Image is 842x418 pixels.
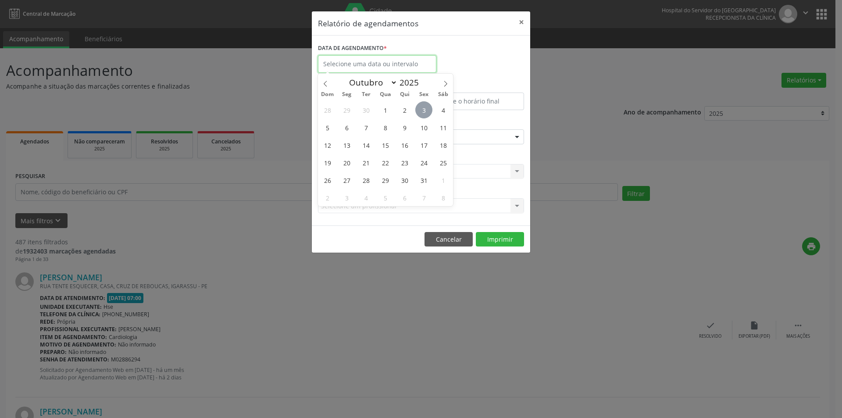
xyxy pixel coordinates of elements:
[513,11,530,33] button: Close
[415,154,432,171] span: Outubro 24, 2025
[415,136,432,154] span: Outubro 17, 2025
[435,189,452,206] span: Novembro 8, 2025
[376,92,395,97] span: Qua
[423,79,524,93] label: ATÉ
[377,136,394,154] span: Outubro 15, 2025
[357,92,376,97] span: Ter
[415,189,432,206] span: Novembro 7, 2025
[435,101,452,118] span: Outubro 4, 2025
[345,76,397,89] select: Month
[319,101,336,118] span: Setembro 28, 2025
[338,101,355,118] span: Setembro 29, 2025
[318,92,337,97] span: Dom
[377,171,394,189] span: Outubro 29, 2025
[435,171,452,189] span: Novembro 1, 2025
[396,154,413,171] span: Outubro 23, 2025
[319,171,336,189] span: Outubro 26, 2025
[337,92,357,97] span: Seg
[377,101,394,118] span: Outubro 1, 2025
[434,92,453,97] span: Sáb
[415,101,432,118] span: Outubro 3, 2025
[338,136,355,154] span: Outubro 13, 2025
[377,119,394,136] span: Outubro 8, 2025
[423,93,524,110] input: Selecione o horário final
[338,189,355,206] span: Novembro 3, 2025
[414,92,434,97] span: Sex
[357,171,375,189] span: Outubro 28, 2025
[319,119,336,136] span: Outubro 5, 2025
[319,189,336,206] span: Novembro 2, 2025
[396,136,413,154] span: Outubro 16, 2025
[397,77,426,88] input: Year
[338,154,355,171] span: Outubro 20, 2025
[415,119,432,136] span: Outubro 10, 2025
[338,119,355,136] span: Outubro 6, 2025
[377,154,394,171] span: Outubro 22, 2025
[357,101,375,118] span: Setembro 30, 2025
[425,232,473,247] button: Cancelar
[318,55,436,73] input: Selecione uma data ou intervalo
[319,154,336,171] span: Outubro 19, 2025
[338,171,355,189] span: Outubro 27, 2025
[415,171,432,189] span: Outubro 31, 2025
[435,154,452,171] span: Outubro 25, 2025
[396,119,413,136] span: Outubro 9, 2025
[476,232,524,247] button: Imprimir
[319,136,336,154] span: Outubro 12, 2025
[357,119,375,136] span: Outubro 7, 2025
[357,189,375,206] span: Novembro 4, 2025
[318,18,418,29] h5: Relatório de agendamentos
[357,136,375,154] span: Outubro 14, 2025
[396,189,413,206] span: Novembro 6, 2025
[377,189,394,206] span: Novembro 5, 2025
[357,154,375,171] span: Outubro 21, 2025
[396,171,413,189] span: Outubro 30, 2025
[396,101,413,118] span: Outubro 2, 2025
[435,136,452,154] span: Outubro 18, 2025
[395,92,414,97] span: Qui
[435,119,452,136] span: Outubro 11, 2025
[318,42,387,55] label: DATA DE AGENDAMENTO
